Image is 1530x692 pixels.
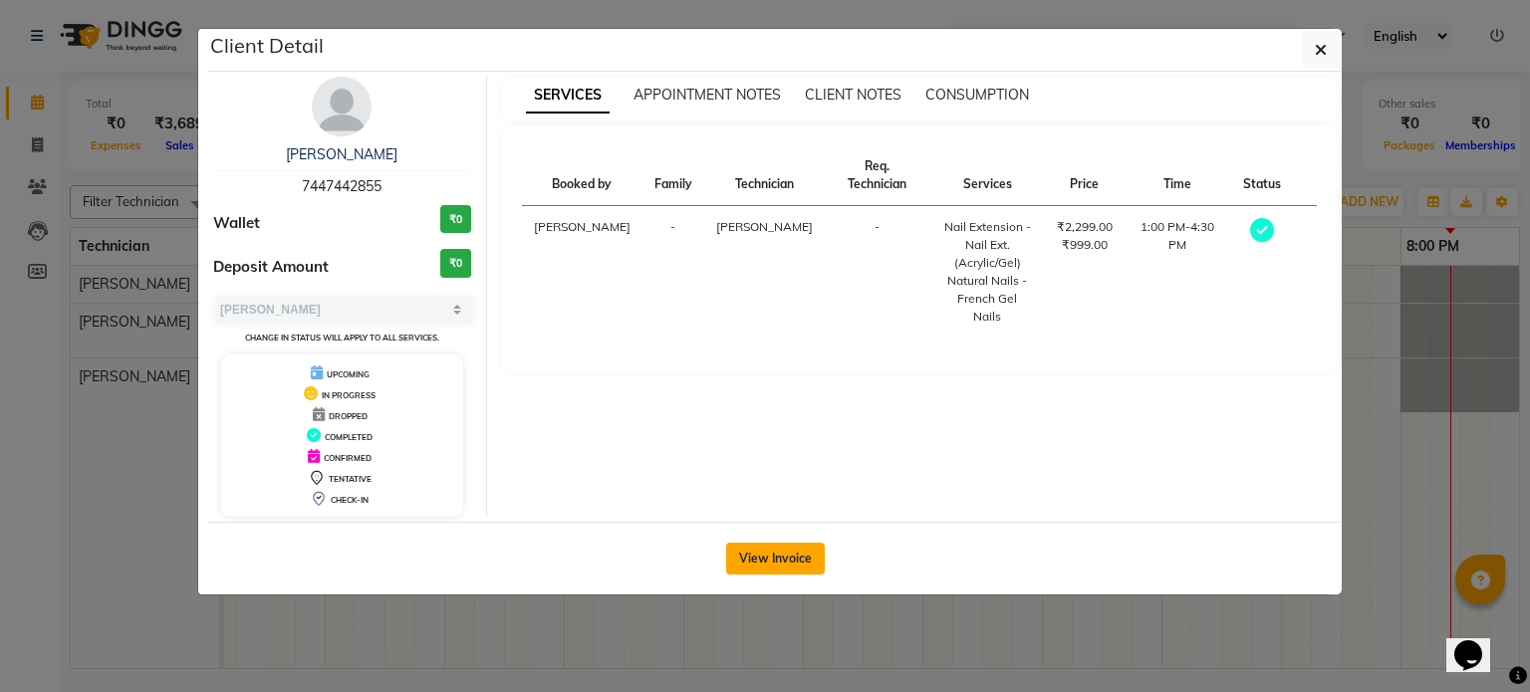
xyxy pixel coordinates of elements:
[942,218,1033,272] div: Nail Extension - Nail Ext. (Acrylic/Gel)
[1045,145,1125,206] th: Price
[704,145,825,206] th: Technician
[942,272,1033,326] div: Natural Nails - French Gel Nails
[1057,218,1113,236] div: ₹2,299.00
[825,206,930,339] td: -
[642,145,704,206] th: Family
[1231,145,1293,206] th: Status
[716,219,813,234] span: [PERSON_NAME]
[324,453,372,463] span: CONFIRMED
[286,145,397,163] a: [PERSON_NAME]
[245,333,439,343] small: Change in status will apply to all services.
[526,78,610,114] span: SERVICES
[327,369,370,379] span: UPCOMING
[210,31,324,61] h5: Client Detail
[634,86,781,104] span: APPOINTMENT NOTES
[642,206,704,339] td: -
[329,474,372,484] span: TENTATIVE
[1125,145,1231,206] th: Time
[825,145,930,206] th: Req. Technician
[522,206,642,339] td: [PERSON_NAME]
[1125,206,1231,339] td: 1:00 PM-4:30 PM
[322,390,376,400] span: IN PROGRESS
[331,495,369,505] span: CHECK-IN
[925,86,1029,104] span: CONSUMPTION
[522,145,642,206] th: Booked by
[440,249,471,278] h3: ₹0
[329,411,368,421] span: DROPPED
[1446,612,1510,672] iframe: chat widget
[325,432,373,442] span: COMPLETED
[440,205,471,234] h3: ₹0
[805,86,901,104] span: CLIENT NOTES
[213,212,260,235] span: Wallet
[1057,236,1113,254] div: ₹999.00
[312,77,372,136] img: avatar
[930,145,1045,206] th: Services
[213,256,329,279] span: Deposit Amount
[302,177,382,195] span: 7447442855
[726,543,825,575] button: View Invoice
